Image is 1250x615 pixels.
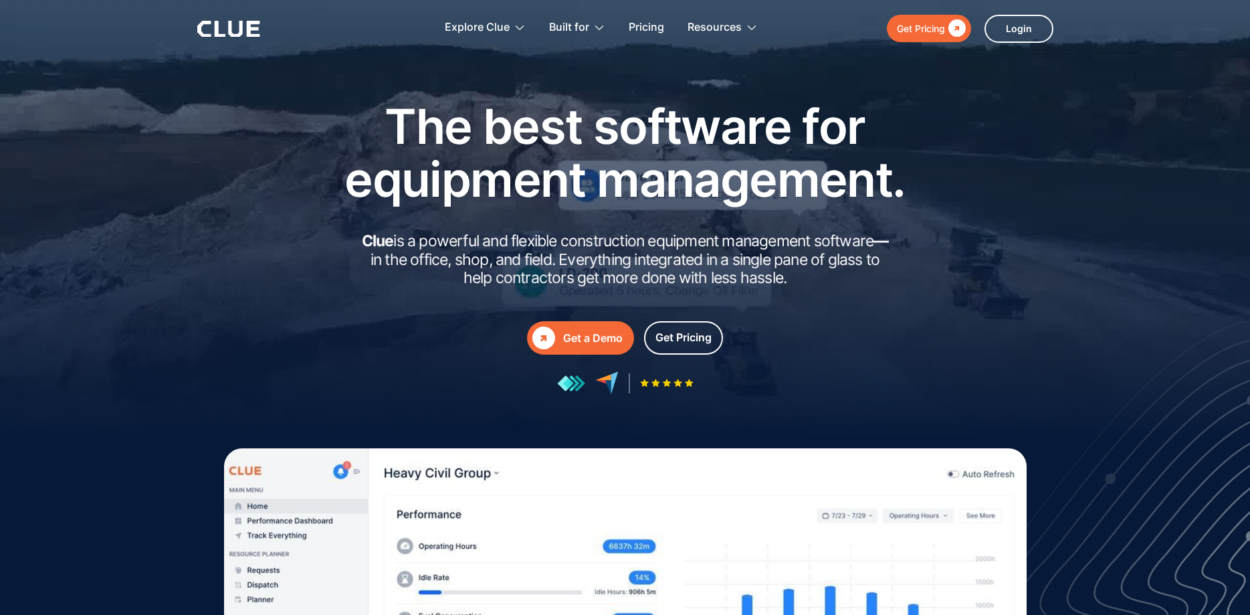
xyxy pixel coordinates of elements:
[557,375,585,392] img: reviews at getapp
[532,327,555,349] div: 
[362,232,394,250] strong: Clue
[1009,428,1250,615] div: Widżet czatu
[563,330,623,347] div: Get a Demo
[887,15,971,42] a: Get Pricing
[1009,428,1250,615] iframe: Chat Widget
[445,7,526,49] div: Explore Clue
[527,321,634,355] a: Get a Demo
[549,7,605,49] div: Built for
[945,20,966,37] div: 
[445,7,510,49] div: Explore Clue
[640,379,694,387] img: Five-star rating icon
[644,321,723,355] a: Get Pricing
[873,232,888,250] strong: —
[549,7,589,49] div: Built for
[629,7,664,49] a: Pricing
[688,7,758,49] div: Resources
[358,232,893,288] h2: is a powerful and flexible construction equipment management software in the office, shop, and fi...
[595,371,619,395] img: reviews at capterra
[984,15,1053,43] a: Login
[897,20,945,37] div: Get Pricing
[688,7,742,49] div: Resources
[324,100,926,205] h1: The best software for equipment management.
[655,329,712,346] div: Get Pricing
